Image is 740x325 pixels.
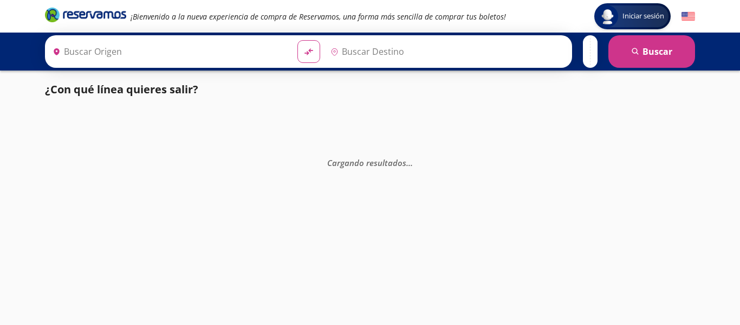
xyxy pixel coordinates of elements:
span: Iniciar sesión [618,11,668,22]
em: Cargando resultados [327,157,413,168]
input: Buscar Origen [48,38,289,65]
span: . [411,157,413,168]
span: . [408,157,411,168]
span: . [406,157,408,168]
a: Brand Logo [45,7,126,26]
button: Buscar [608,35,695,68]
input: Buscar Destino [326,38,567,65]
button: English [681,10,695,23]
em: ¡Bienvenido a la nueva experiencia de compra de Reservamos, una forma más sencilla de comprar tus... [131,11,506,22]
i: Brand Logo [45,7,126,23]
p: ¿Con qué línea quieres salir? [45,81,198,98]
